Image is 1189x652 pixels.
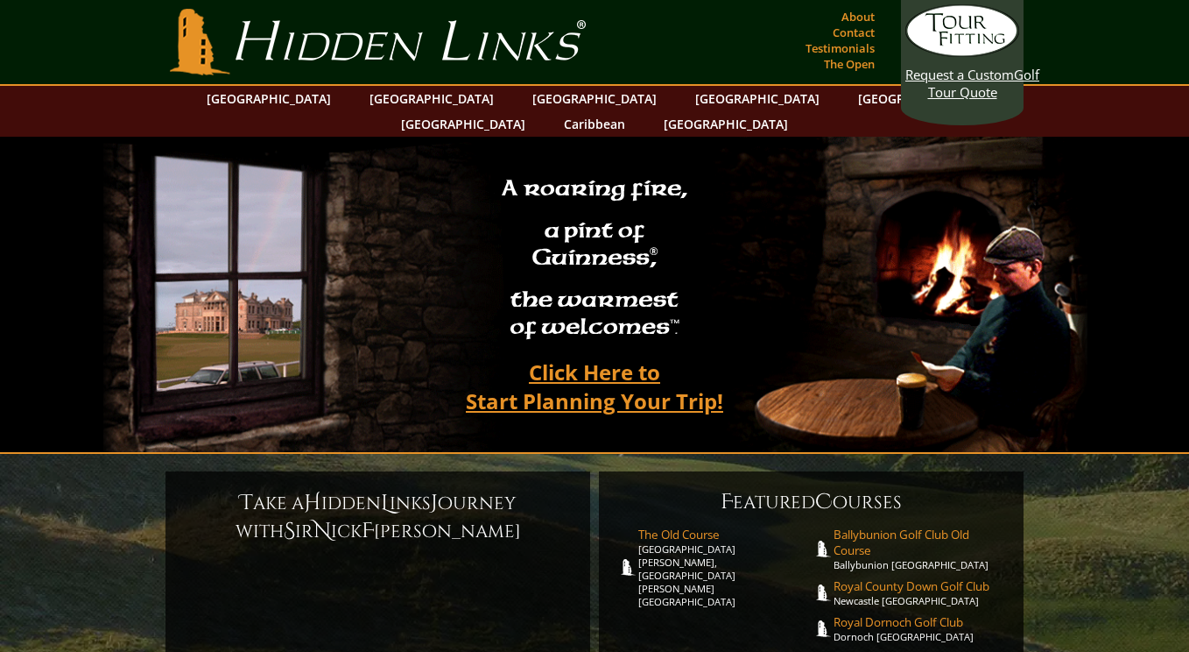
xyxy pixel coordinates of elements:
span: F [721,488,733,516]
a: Testimonials [801,36,879,60]
span: The Old Course [638,527,812,542]
span: H [304,489,321,517]
a: [GEOGRAPHIC_DATA] [655,111,797,137]
a: [GEOGRAPHIC_DATA] [198,86,340,111]
span: F [362,517,374,545]
a: [GEOGRAPHIC_DATA] [524,86,665,111]
a: The Open [820,52,879,76]
span: N [313,517,331,545]
span: C [815,488,833,516]
h2: A roaring fire, a pint of Guinness , the warmest of welcomes™. [490,167,699,351]
h6: eatured ourses [616,488,1006,516]
span: J [431,489,438,517]
a: Click Here toStart Planning Your Trip! [448,351,741,422]
h6: ake a idden inks ourney with ir ick [PERSON_NAME] [183,489,573,545]
a: Contact [828,20,879,45]
a: [GEOGRAPHIC_DATA] [686,86,828,111]
a: [GEOGRAPHIC_DATA] [849,86,991,111]
span: Ballybunion Golf Club Old Course [834,527,1007,558]
a: [GEOGRAPHIC_DATA] [361,86,503,111]
span: T [240,489,253,517]
a: Request a CustomGolf Tour Quote [905,4,1019,101]
a: Caribbean [555,111,634,137]
a: Royal County Down Golf ClubNewcastle [GEOGRAPHIC_DATA] [834,578,1007,607]
span: L [381,489,390,517]
span: Royal Dornoch Golf Club [834,614,1007,630]
span: S [284,517,295,545]
a: Ballybunion Golf Club Old CourseBallybunion [GEOGRAPHIC_DATA] [834,527,1007,571]
span: Request a Custom [905,66,1014,83]
a: The Old Course[GEOGRAPHIC_DATA][PERSON_NAME], [GEOGRAPHIC_DATA][PERSON_NAME] [GEOGRAPHIC_DATA] [638,527,812,608]
span: Royal County Down Golf Club [834,578,1007,594]
a: Royal Dornoch Golf ClubDornoch [GEOGRAPHIC_DATA] [834,614,1007,643]
a: About [837,4,879,29]
a: [GEOGRAPHIC_DATA] [392,111,534,137]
